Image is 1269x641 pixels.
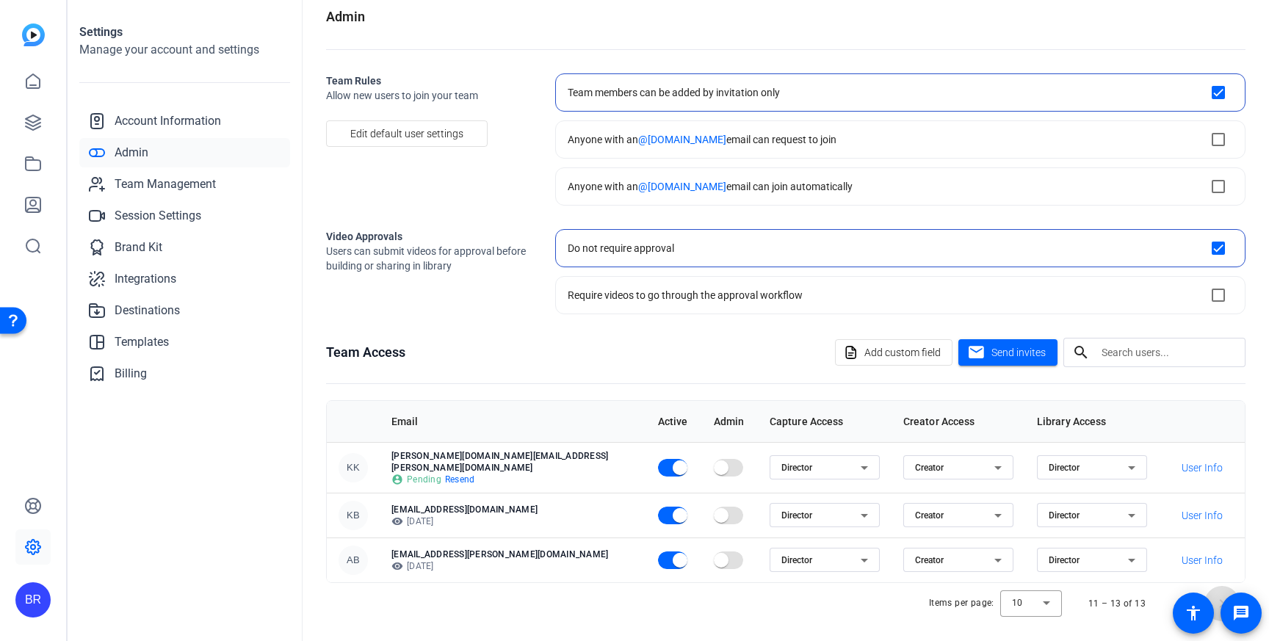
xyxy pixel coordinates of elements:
[339,501,368,530] div: KB
[781,555,812,565] span: Director
[380,401,646,442] th: Email
[1204,586,1240,621] button: Next page
[702,401,758,442] th: Admin
[79,106,290,136] a: Account Information
[568,132,836,147] div: Anyone with an email can request to join
[1171,455,1233,481] button: User Info
[391,515,403,527] mat-icon: visibility
[864,338,941,366] span: Add custom field
[1049,555,1080,565] span: Director
[79,327,290,357] a: Templates
[407,474,441,485] span: Pending
[1171,547,1233,573] button: User Info
[781,463,812,473] span: Director
[350,120,463,148] span: Edit default user settings
[915,510,944,521] span: Creator
[79,41,290,59] h2: Manage your account and settings
[115,239,162,256] span: Brand Kit
[115,112,221,130] span: Account Information
[79,138,290,167] a: Admin
[638,134,726,145] span: @[DOMAIN_NAME]
[391,548,634,560] p: [EMAIL_ADDRESS][PERSON_NAME][DOMAIN_NAME]
[835,339,952,366] button: Add custom field
[568,179,853,194] div: Anyone with an email can join automatically
[915,555,944,565] span: Creator
[326,88,532,103] span: Allow new users to join your team
[1171,502,1233,529] button: User Info
[568,288,803,303] div: Require videos to go through the approval workflow
[1088,596,1146,611] div: 11 – 13 of 13
[79,23,290,41] h1: Settings
[326,229,532,244] h2: Video Approvals
[915,463,944,473] span: Creator
[391,515,634,527] p: [DATE]
[1182,553,1223,568] span: User Info
[79,359,290,388] a: Billing
[958,339,1057,366] button: Send invites
[1049,463,1080,473] span: Director
[391,560,634,572] p: [DATE]
[758,401,892,442] th: Capture Access
[1102,344,1234,361] input: Search users...
[79,170,290,199] a: Team Management
[339,546,368,575] div: AB
[1063,344,1099,361] mat-icon: search
[79,296,290,325] a: Destinations
[638,181,726,192] span: @[DOMAIN_NAME]
[326,120,488,147] button: Edit default user settings
[391,474,403,485] mat-icon: account_circle
[568,241,674,256] div: Do not require approval
[391,450,634,474] p: [PERSON_NAME][DOMAIN_NAME][EMAIL_ADDRESS][PERSON_NAME][DOMAIN_NAME]
[1169,586,1204,621] button: Previous page
[115,207,201,225] span: Session Settings
[115,365,147,383] span: Billing
[1025,401,1159,442] th: Library Access
[326,342,405,363] h1: Team Access
[1182,460,1223,475] span: User Info
[991,345,1046,361] span: Send invites
[79,264,290,294] a: Integrations
[22,23,45,46] img: blue-gradient.svg
[391,504,634,515] p: [EMAIL_ADDRESS][DOMAIN_NAME]
[646,401,702,442] th: Active
[115,144,148,162] span: Admin
[781,510,812,521] span: Director
[79,201,290,231] a: Session Settings
[967,344,986,362] mat-icon: mail
[326,244,532,273] span: Users can submit videos for approval before building or sharing in library
[339,453,368,482] div: KK
[115,333,169,351] span: Templates
[445,474,475,485] span: Resend
[1182,508,1223,523] span: User Info
[115,175,216,193] span: Team Management
[568,85,780,100] div: Team members can be added by invitation only
[115,302,180,319] span: Destinations
[929,595,994,610] div: Items per page:
[326,73,532,88] h2: Team Rules
[1049,510,1080,521] span: Director
[1185,604,1202,622] mat-icon: accessibility
[79,233,290,262] a: Brand Kit
[115,270,176,288] span: Integrations
[326,7,365,27] h1: Admin
[15,582,51,618] div: BR
[391,560,403,572] mat-icon: visibility
[892,401,1025,442] th: Creator Access
[1232,604,1250,622] mat-icon: message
